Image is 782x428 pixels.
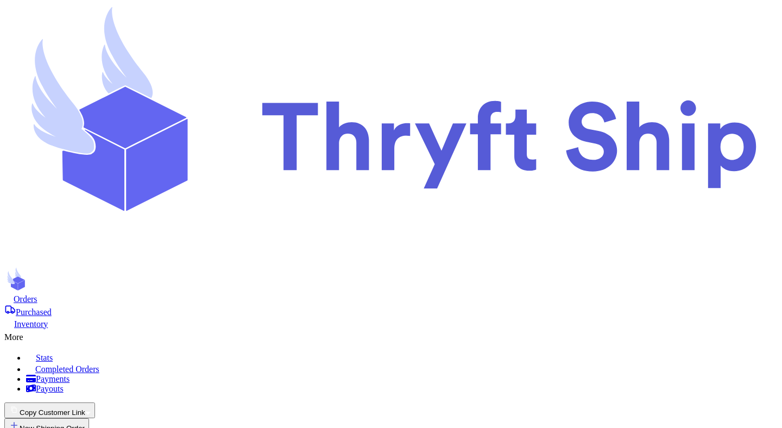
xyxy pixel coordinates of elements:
[14,319,48,329] span: Inventory
[4,329,778,342] div: More
[26,384,778,394] a: Payouts
[26,351,778,363] a: Stats
[14,294,37,304] span: Orders
[36,353,53,362] span: Stats
[35,364,99,374] span: Completed Orders
[4,402,95,418] button: Copy Customer Link
[36,374,70,383] span: Payments
[4,293,778,304] a: Orders
[16,307,52,317] span: Purchased
[26,363,778,374] a: Completed Orders
[26,374,778,384] a: Payments
[4,304,778,317] a: Purchased
[4,317,778,329] a: Inventory
[36,384,64,393] span: Payouts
